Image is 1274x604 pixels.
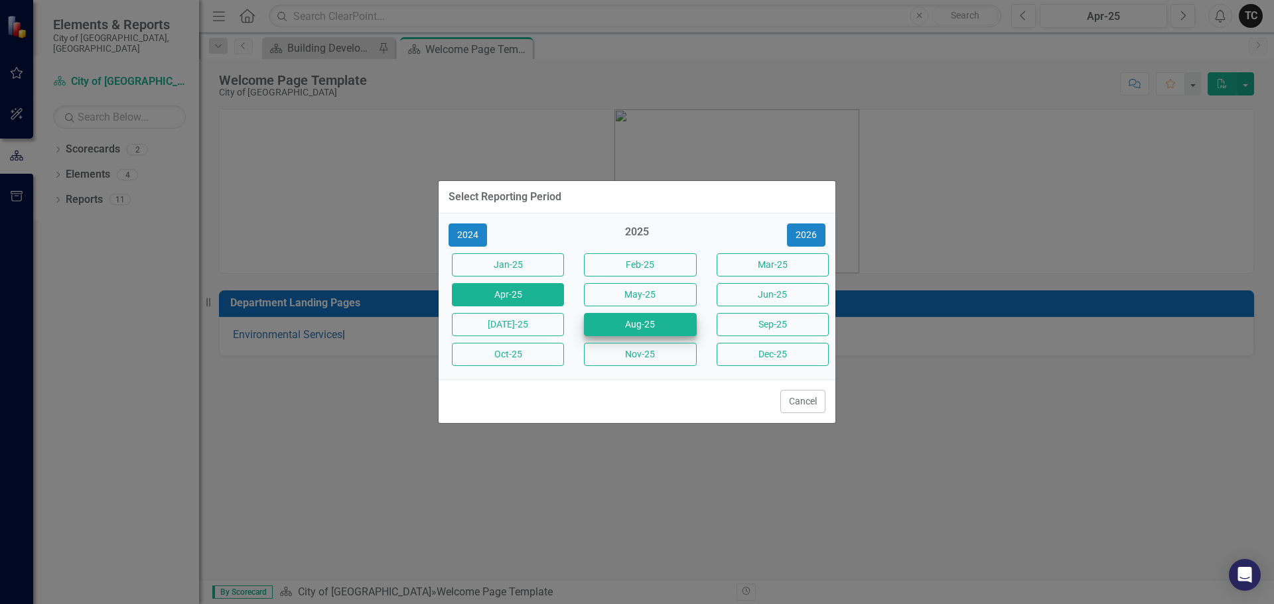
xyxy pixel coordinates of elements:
[452,343,564,366] button: Oct-25
[584,283,696,306] button: May-25
[584,253,696,276] button: Feb-25
[717,253,829,276] button: Mar-25
[452,313,564,336] button: [DATE]-25
[780,390,825,413] button: Cancel
[584,343,696,366] button: Nov-25
[449,191,561,203] div: Select Reporting Period
[452,283,564,306] button: Apr-25
[1229,559,1261,591] div: Open Intercom Messenger
[581,225,693,247] div: 2025
[449,223,487,247] button: 2024
[717,283,829,306] button: Jun-25
[717,313,829,336] button: Sep-25
[452,253,564,276] button: Jan-25
[717,343,829,366] button: Dec-25
[584,313,696,336] button: Aug-25
[787,223,825,247] button: 2026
